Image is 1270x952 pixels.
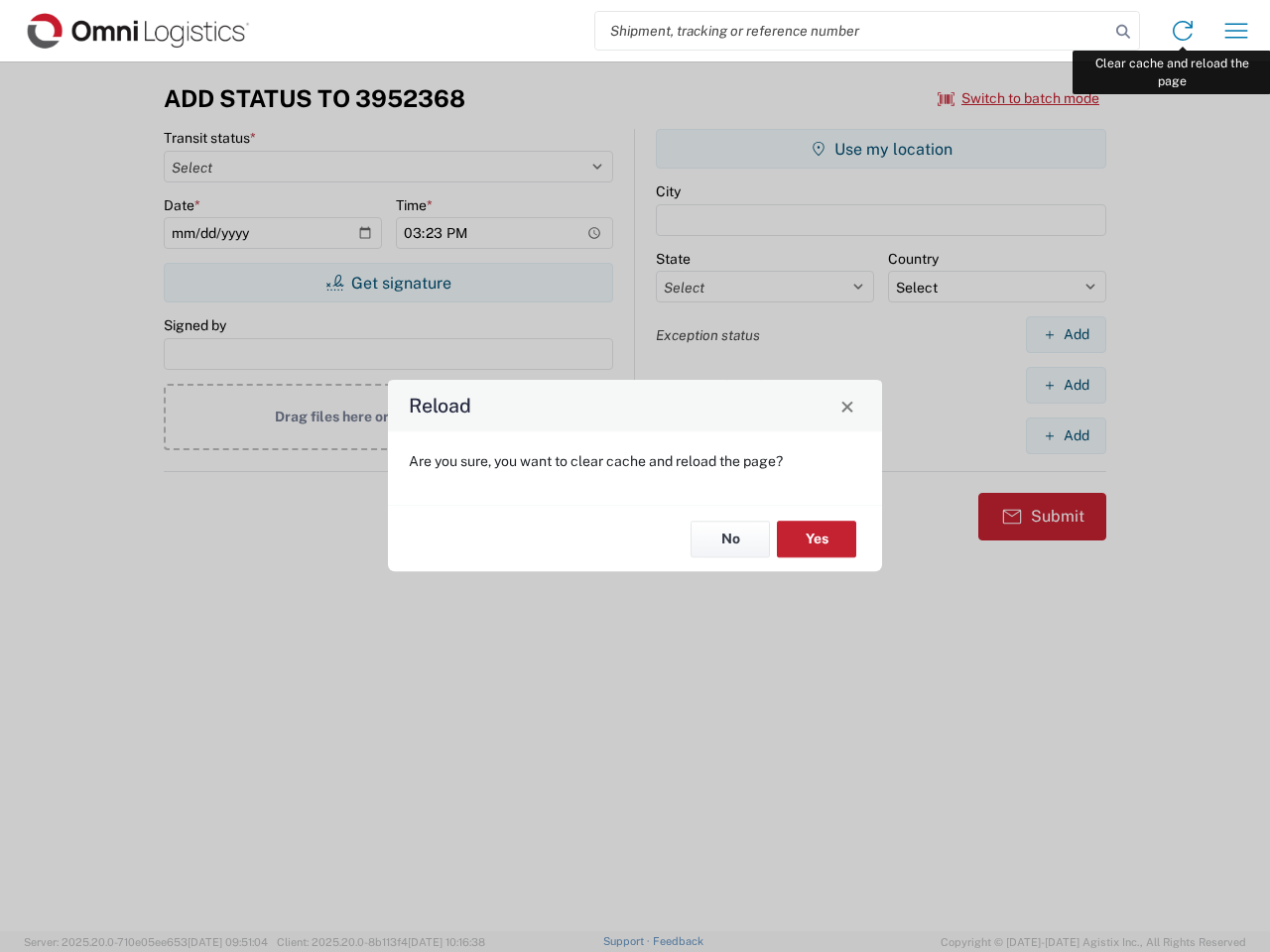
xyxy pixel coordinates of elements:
button: No [691,521,770,557]
button: Yes [777,521,856,557]
input: Shipment, tracking or reference number [595,12,1109,50]
h4: Reload [409,392,471,420]
button: Close [833,392,861,419]
p: Are you sure, you want to clear cache and reload the page? [409,452,861,470]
